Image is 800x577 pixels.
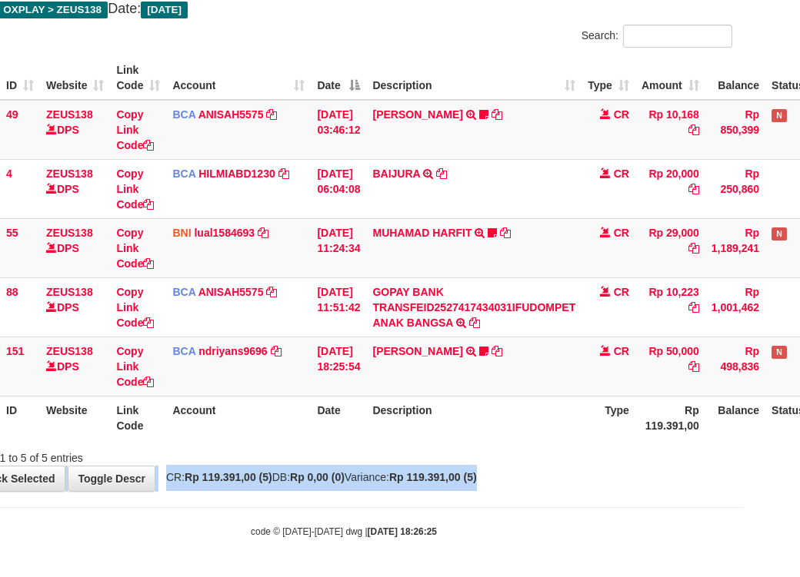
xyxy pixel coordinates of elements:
td: [DATE] 18:25:54 [311,337,366,396]
td: [DATE] 06:04:08 [311,159,366,218]
span: BNI [172,227,191,239]
td: Rp 250,860 [705,159,765,218]
td: [DATE] 11:51:42 [311,277,366,337]
td: Rp 10,168 [635,100,705,160]
a: lual1584693 [194,227,255,239]
th: Link Code: activate to sort column ascending [110,56,166,100]
a: [PERSON_NAME] [372,108,462,121]
th: Rp 119.391,00 [635,396,705,439]
a: Copy Link Code [116,227,154,270]
a: Copy Rp 10,168 to clipboard [688,124,699,136]
span: CR [614,108,629,121]
a: Copy ndriyans9696 to clipboard [271,345,282,357]
span: BCA [172,286,195,298]
span: 4 [6,167,12,180]
th: Amount: activate to sort column ascending [635,56,705,100]
td: [DATE] 03:46:12 [311,100,366,160]
strong: Rp 119.391,00 (5) [389,471,477,483]
td: DPS [40,218,110,277]
a: [PERSON_NAME] [372,345,462,357]
span: CR [614,167,629,180]
a: Copy Link Code [116,345,154,388]
span: 49 [6,108,18,121]
th: Link Code [110,396,166,439]
a: Copy Link Code [116,108,154,151]
a: ANISAH5575 [198,108,264,121]
td: Rp 498,836 [705,337,765,396]
a: Copy BAIJURA to clipboard [436,167,447,180]
td: DPS [40,337,110,396]
a: ZEUS138 [46,345,93,357]
td: DPS [40,100,110,160]
a: Copy GOPAY BANK TRANSFEID2527417434031IFUDOMPET ANAK BANGSA to clipboard [469,317,480,329]
th: Type: activate to sort column ascending [582,56,635,100]
th: Website: activate to sort column ascending [40,56,110,100]
span: CR: DB: Variance: [158,471,477,483]
a: ZEUS138 [46,167,93,180]
th: Account [166,396,311,439]
th: Date [311,396,366,439]
td: Rp 1,189,241 [705,218,765,277]
a: Copy Rp 10,223 to clipboard [688,301,699,313]
small: code © [DATE]-[DATE] dwg | [251,526,437,537]
a: Copy lual1584693 to clipboard [258,227,268,239]
th: Balance [705,56,765,100]
strong: Rp 119.391,00 (5) [185,471,272,483]
strong: [DATE] 18:26:25 [368,526,437,537]
td: DPS [40,277,110,337]
th: Account: activate to sort column ascending [166,56,311,100]
a: ndriyans9696 [198,345,268,357]
span: [DATE] [141,2,188,18]
a: Copy INA PAUJANAH to clipboard [492,108,502,121]
span: Has Note [772,227,787,240]
a: Copy Rp 50,000 to clipboard [688,360,699,373]
span: BCA [172,167,195,180]
td: Rp 10,223 [635,277,705,337]
a: ZEUS138 [46,286,93,298]
a: ANISAH5575 [198,286,264,298]
a: HILMIABD1230 [198,167,275,180]
td: Rp 50,000 [635,337,705,396]
td: [DATE] 11:24:34 [311,218,366,277]
span: BCA [172,108,195,121]
td: Rp 1,001,462 [705,277,765,337]
th: Description [366,396,582,439]
span: BCA [172,345,195,357]
a: Copy Rp 20,000 to clipboard [688,183,699,195]
td: Rp 850,399 [705,100,765,160]
th: Website [40,396,110,439]
a: Copy HILMIABD1230 to clipboard [278,167,289,180]
span: CR [614,227,629,239]
a: Copy Link Code [116,286,154,329]
strong: Rp 0,00 (0) [290,471,345,483]
th: Type [582,396,635,439]
span: 88 [6,286,18,298]
a: GOPAY BANK TRANSFEID2527417434031IFUDOMPET ANAK BANGSA [372,286,575,329]
td: Rp 29,000 [635,218,705,277]
span: CR [614,345,629,357]
a: Copy Link Code [116,167,154,211]
a: ZEUS138 [46,108,93,121]
a: Copy MUHAMAD HARFIT to clipboard [500,227,511,239]
td: DPS [40,159,110,218]
label: Search: [582,25,732,48]
a: Copy ANISAH5575 to clipboard [266,286,277,298]
a: ZEUS138 [46,227,93,239]
span: Has Note [772,346,787,359]
a: BAIJURA [372,167,420,180]
span: Has Note [772,109,787,122]
th: Description: activate to sort column ascending [366,56,582,100]
td: Rp 20,000 [635,159,705,218]
span: 55 [6,227,18,239]
a: MUHAMAD HARFIT [372,227,472,239]
input: Search: [623,25,732,48]
a: Toggle Descr [68,466,155,492]
a: Copy ANISAH5575 to clipboard [266,108,277,121]
a: Copy RANDU AGUNG RINJAN to clipboard [492,345,502,357]
th: Balance [705,396,765,439]
span: CR [614,286,629,298]
span: 151 [6,345,24,357]
th: Date: activate to sort column descending [311,56,366,100]
a: Copy Rp 29,000 to clipboard [688,242,699,254]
